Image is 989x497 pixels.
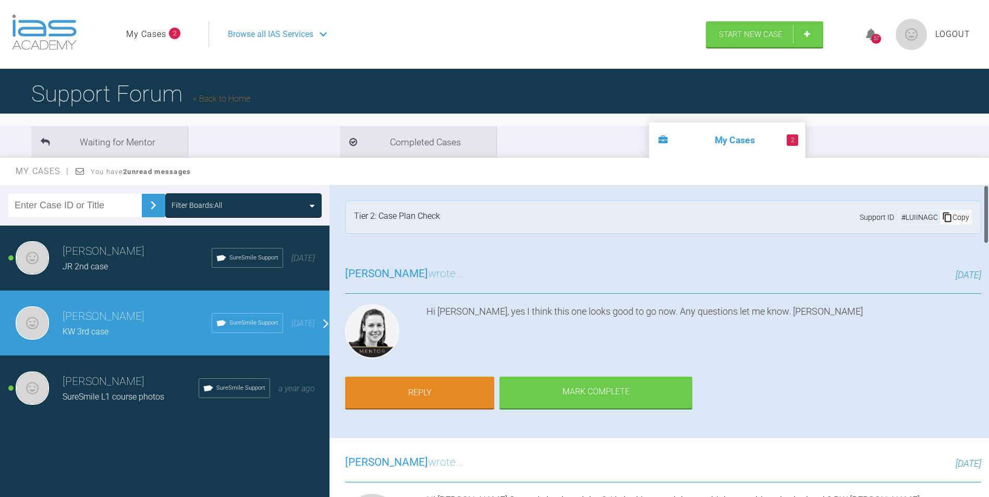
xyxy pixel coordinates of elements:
h3: [PERSON_NAME] [63,373,199,391]
a: Reply [345,377,494,409]
h3: [PERSON_NAME] [63,243,212,260]
div: Hi [PERSON_NAME], yes I think this one looks good to go now. Any questions let me know. [PERSON_N... [426,304,981,363]
div: Mark Complete [499,377,692,409]
h1: Support Forum [31,76,250,112]
div: Tier 2: Case Plan Check [354,209,440,225]
span: JR 2nd case [63,262,108,271]
span: [PERSON_NAME] [345,267,428,280]
span: KW 3rd case [63,327,108,337]
a: Start New Case [706,21,823,47]
img: profile.png [896,19,927,50]
div: 57 [871,34,881,44]
span: My Cases [16,166,69,176]
a: Logout [935,28,970,41]
img: chevronRight.28bd32b0.svg [145,197,162,214]
span: SureSmile Support [229,253,278,263]
span: Start New Case [719,30,783,39]
span: 2 [787,134,798,146]
img: Kelly Toft [345,304,399,358]
img: logo-light.3e3ef733.png [12,15,77,50]
span: [DATE] [956,269,981,280]
span: Support ID [860,212,894,223]
img: Isabella Sharrock [16,241,49,275]
input: Enter Case ID or Title [8,194,142,217]
span: [PERSON_NAME] [345,456,428,468]
div: # LUIINAGC [899,212,940,223]
span: SureSmile Support [216,383,265,393]
img: Isabella Sharrock [16,306,49,340]
li: Completed Cases [340,126,496,158]
a: My Cases [126,28,166,41]
a: Back to Home [193,94,250,104]
h3: [PERSON_NAME] [63,308,212,326]
span: You have [91,168,191,176]
div: Copy [940,210,971,224]
li: Waiting for Mentor [31,126,188,158]
span: [DATE] [956,458,981,469]
span: SureSmile L1 course photos [63,392,164,402]
span: a year ago [278,383,315,393]
span: [DATE] [291,318,315,328]
strong: 2 unread messages [123,168,191,176]
li: My Cases [649,122,805,158]
div: Filter Boards: All [172,200,222,211]
h3: wrote... [345,454,463,471]
span: Browse all IAS Services [228,28,313,41]
span: 2 [169,28,180,39]
img: Isabella Sharrock [16,371,49,405]
span: [DATE] [291,253,315,263]
span: SureSmile Support [229,318,278,328]
h3: wrote... [345,265,463,283]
